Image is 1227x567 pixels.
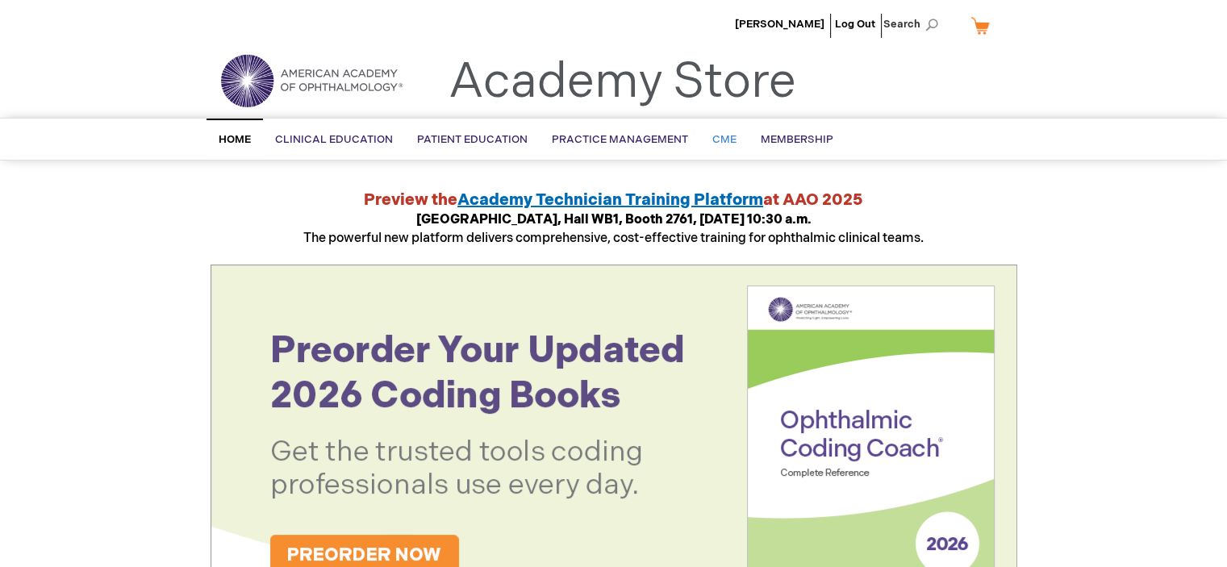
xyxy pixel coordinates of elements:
span: Search [883,8,945,40]
span: The powerful new platform delivers comprehensive, cost-effective training for ophthalmic clinical... [303,212,924,246]
a: Academy Store [449,53,796,111]
span: Practice Management [552,133,688,146]
a: [PERSON_NAME] [735,18,824,31]
a: Log Out [835,18,875,31]
strong: Preview the at AAO 2025 [364,190,863,210]
span: Patient Education [417,133,528,146]
strong: [GEOGRAPHIC_DATA], Hall WB1, Booth 2761, [DATE] 10:30 a.m. [416,212,812,227]
span: CME [712,133,737,146]
span: Membership [761,133,833,146]
span: Home [219,133,251,146]
a: Academy Technician Training Platform [457,190,763,210]
span: Clinical Education [275,133,393,146]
